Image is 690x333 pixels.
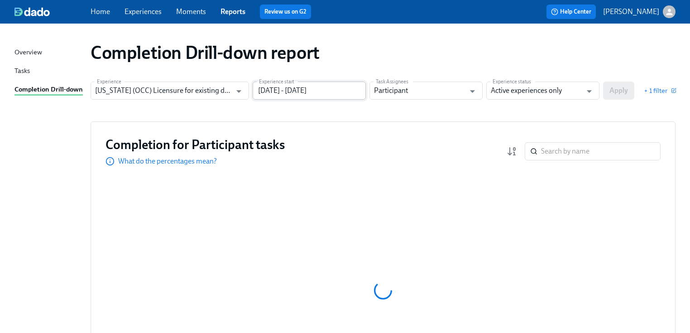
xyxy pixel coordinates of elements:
[507,146,517,157] svg: Completion rate (low to high)
[644,86,676,95] button: + 1 filter
[14,7,91,16] a: dado
[14,66,30,77] div: Tasks
[603,7,659,17] p: [PERSON_NAME]
[91,7,110,16] a: Home
[465,84,479,98] button: Open
[176,7,206,16] a: Moments
[603,5,676,18] button: [PERSON_NAME]
[264,7,307,16] a: Review us on G2
[260,5,311,19] button: Review us on G2
[105,136,285,153] h3: Completion for Participant tasks
[546,5,596,19] button: Help Center
[91,42,320,63] h1: Completion Drill-down report
[14,47,83,58] a: Overview
[118,156,217,166] p: What do the percentages mean?
[14,7,50,16] img: dado
[582,84,596,98] button: Open
[14,84,83,96] a: Completion Drill-down
[220,7,245,16] a: Reports
[232,84,246,98] button: Open
[14,66,83,77] a: Tasks
[14,47,42,58] div: Overview
[551,7,591,16] span: Help Center
[541,142,661,160] input: Search by name
[125,7,162,16] a: Experiences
